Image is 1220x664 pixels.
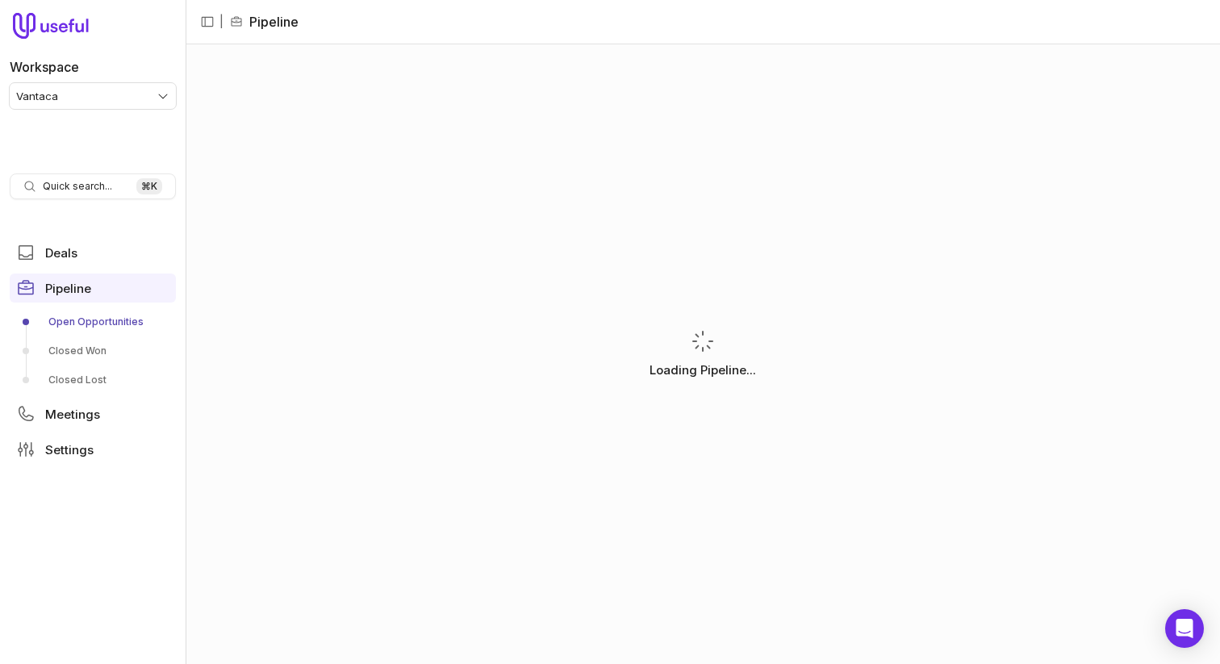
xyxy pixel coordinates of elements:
label: Workspace [10,57,79,77]
div: Pipeline submenu [10,309,176,393]
span: Meetings [45,408,100,420]
span: | [219,12,224,31]
a: Settings [10,435,176,464]
div: Open Intercom Messenger [1165,609,1204,648]
span: Deals [45,247,77,259]
kbd: ⌘ K [136,178,162,194]
p: Loading Pipeline... [650,361,756,380]
a: Deals [10,238,176,267]
span: Pipeline [45,282,91,294]
a: Pipeline [10,274,176,303]
a: Closed Won [10,338,176,364]
span: Quick search... [43,180,112,193]
li: Pipeline [230,12,299,31]
a: Open Opportunities [10,309,176,335]
a: Meetings [10,399,176,428]
button: Collapse sidebar [195,10,219,34]
a: Closed Lost [10,367,176,393]
span: Settings [45,444,94,456]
